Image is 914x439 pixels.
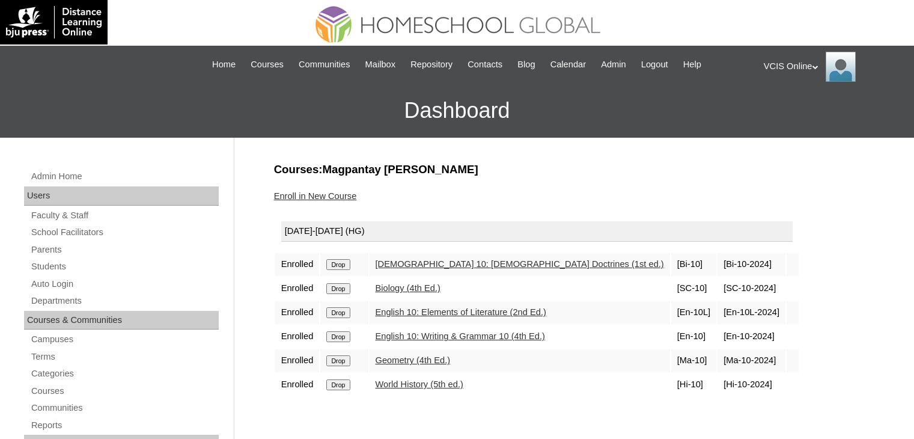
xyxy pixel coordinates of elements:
[24,186,219,206] div: Users
[326,283,350,294] input: Drop
[671,373,716,396] td: [Hi-10]
[595,58,632,72] a: Admin
[717,325,785,348] td: [En-10-2024]
[275,349,320,372] td: Enrolled
[359,58,402,72] a: Mailbox
[326,379,350,390] input: Drop
[24,311,219,330] div: Courses & Communities
[410,58,452,72] span: Repository
[462,58,508,72] a: Contacts
[717,349,785,372] td: [Ma-10-2024]
[671,349,716,372] td: [Ma-10]
[281,221,793,242] div: [DATE]-[DATE] (HG)
[326,331,350,342] input: Drop
[376,379,463,389] a: World History (5th ed.)
[671,325,716,348] td: [En-10]
[275,277,320,300] td: Enrolled
[6,6,102,38] img: logo-white.png
[275,301,320,324] td: Enrolled
[717,301,785,324] td: [En-10L-2024]
[275,325,320,348] td: Enrolled
[30,242,219,257] a: Parents
[275,253,320,276] td: Enrolled
[826,52,856,82] img: VCIS Online Admin
[30,225,219,240] a: School Facilitators
[376,307,546,317] a: English 10: Elements of Literature (2nd Ed.)
[30,208,219,223] a: Faculty & Staff
[6,84,908,138] h3: Dashboard
[717,253,785,276] td: [Bi-10-2024]
[30,349,219,364] a: Terms
[30,332,219,347] a: Campuses
[212,58,236,72] span: Home
[30,401,219,416] a: Communities
[683,58,701,72] span: Help
[326,355,350,366] input: Drop
[671,301,716,324] td: [En-10L]
[601,58,626,72] span: Admin
[671,277,716,300] td: [SC-10]
[376,331,545,341] a: English 10: Writing & Grammar 10 (4th Ed.)
[30,169,219,184] a: Admin Home
[677,58,707,72] a: Help
[293,58,356,72] a: Communities
[376,355,451,365] a: Geometry (4th Ed.)
[30,384,219,399] a: Courses
[404,58,459,72] a: Repository
[326,259,350,270] input: Drop
[365,58,396,72] span: Mailbox
[511,58,541,72] a: Blog
[717,277,785,300] td: [SC-10-2024]
[764,52,902,82] div: VCIS Online
[468,58,502,72] span: Contacts
[671,253,716,276] td: [Bi-10]
[274,162,869,177] h3: Courses:Magpantay [PERSON_NAME]
[30,277,219,292] a: Auto Login
[376,283,440,293] a: Biology (4th Ed.)
[275,373,320,396] td: Enrolled
[251,58,284,72] span: Courses
[30,293,219,309] a: Departments
[30,418,219,433] a: Reports
[376,259,664,269] a: [DEMOGRAPHIC_DATA] 10: [DEMOGRAPHIC_DATA] Doctrines (1st ed.)
[299,58,350,72] span: Communities
[30,366,219,381] a: Categories
[245,58,290,72] a: Courses
[30,259,219,274] a: Students
[326,307,350,318] input: Drop
[641,58,668,72] span: Logout
[517,58,535,72] span: Blog
[635,58,674,72] a: Logout
[550,58,586,72] span: Calendar
[206,58,242,72] a: Home
[544,58,592,72] a: Calendar
[717,373,785,396] td: [Hi-10-2024]
[274,191,357,201] a: Enroll in New Course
